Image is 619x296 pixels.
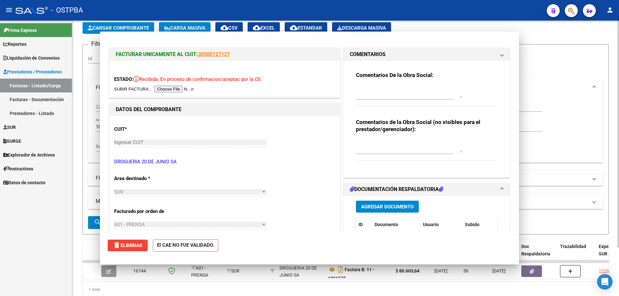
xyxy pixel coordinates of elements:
mat-icon: cloud_download [253,24,260,32]
span: Recibida. En proceso de confirmacion/aceptac por la OS. [133,76,262,82]
datatable-header-cell: Trazabilidad [557,240,596,268]
span: 16744 [133,268,146,273]
span: Descarga Masiva [337,25,386,31]
span: SURGE [3,138,21,145]
strong: Comentarios de la Obra Social (no visibles para el prestador/gerenciador): [356,119,480,132]
datatable-header-cell: Usuario [420,218,462,232]
p: CUIT [114,126,181,133]
span: A01 - PRENSA [114,222,145,227]
button: Eliminar [108,240,148,251]
span: SUR [227,268,240,273]
i: Descargar documento [336,264,345,275]
strong: $ 80.603,64 [396,268,419,273]
strong: El CAE NO FUE VALIDADO. [153,239,218,252]
span: Buscar Comprobante [94,220,158,225]
app-download-masive: Descarga masiva de comprobantes (adjuntos) [332,22,391,34]
p: DROGUERIA 20 DE JUNIO SA [114,158,335,166]
div: 30623456796 [280,264,323,278]
h1: COMENTARIOS [350,51,386,58]
span: Comprobante Tipo [96,104,148,110]
mat-panel-title: FILTROS DEL COMPROBANTE [96,84,588,91]
span: Explorador de Archivos [3,151,55,158]
span: ESTADO: [114,76,133,82]
h3: Filtros [88,39,110,48]
mat-icon: menu [5,6,13,14]
p: Facturado por orden de [114,208,181,215]
span: Cargar Comprobante [88,25,149,31]
span: Usuario [423,222,439,227]
span: [DATE] [434,268,447,273]
datatable-header-cell: Subido [462,218,495,232]
mat-icon: delete [113,241,121,249]
span: CSV [221,25,238,31]
p: Area destinado * [114,175,181,182]
span: Doc Respaldatoria [521,244,550,256]
span: Subido [465,222,479,227]
datatable-header-cell: Documento [372,218,420,232]
span: Datos de contacto [3,179,45,186]
span: - OSTPBA [51,3,83,17]
span: ID [359,222,363,227]
strong: Factura B: 11 - 1056575 [328,267,375,281]
span: Instructivos [3,165,33,172]
mat-icon: cloud_download [290,24,298,32]
span: Reportes [3,41,26,48]
span: FACTURAR UNICAMENTE AL CUIT: [116,51,198,57]
span: [DATE] [492,268,506,273]
strong: DATOS DEL COMPROBANTE [116,106,182,112]
mat-panel-title: FILTROS DE INTEGRACION [96,175,588,182]
span: Documento [375,222,398,227]
span: SUR [3,124,16,131]
datatable-header-cell: Doc Respaldatoria [519,240,557,268]
span: Firma Express [3,27,37,34]
mat-icon: person [606,6,614,14]
span: Liquidación de Convenios [3,54,60,62]
div: 1226 [599,267,609,275]
span: Estandar [290,25,322,31]
div: COMENTARIOS [343,61,510,177]
a: 30500127127 [198,51,230,57]
span: A01 - PRENSA [191,265,208,278]
button: Agregar Documento [356,201,419,213]
div: Open Intercom Messenger [597,274,613,290]
datatable-header-cell: ID [356,218,372,232]
span: 56 [463,268,468,273]
span: Prestadores / Proveedores [3,68,62,75]
strong: Comentarios De la Obra Social: [356,72,434,78]
span: Agregar Documento [361,204,414,210]
span: EXCEL [253,25,275,31]
span: SUR [114,189,123,195]
mat-icon: cloud_download [221,24,228,32]
mat-panel-title: MAS FILTROS [96,198,588,205]
span: Trazabilidad [560,244,586,249]
mat-icon: search [94,218,102,226]
span: Carga Masiva [164,25,205,31]
mat-expansion-panel-header: DOCUMENTACIÓN RESPALDATORIA [343,183,510,196]
div: DROGUERIA 20 DE JUNIO SA [280,264,323,279]
datatable-header-cell: Acción [495,218,527,232]
h1: DOCUMENTACIÓN RESPALDATORIA [350,186,443,193]
span: Eliminar [113,243,142,248]
mat-expansion-panel-header: COMENTARIOS [343,48,510,61]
